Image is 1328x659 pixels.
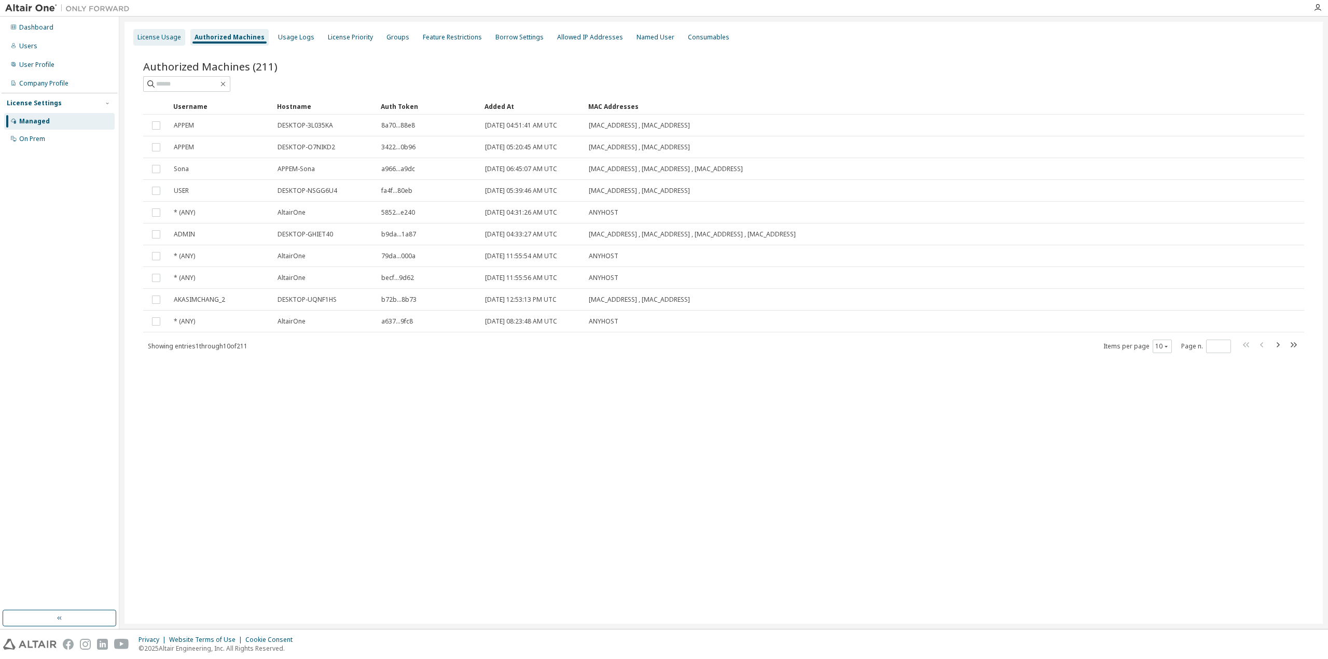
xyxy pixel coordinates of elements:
[174,317,195,326] span: * (ANY)
[381,252,416,260] span: 79da...000a
[589,296,690,304] span: [MAC_ADDRESS] , [MAC_ADDRESS]
[19,23,53,32] div: Dashboard
[174,208,195,217] span: * (ANY)
[174,187,189,195] span: USER
[589,208,618,217] span: ANYHOST
[7,99,62,107] div: License Settings
[485,143,557,151] span: [DATE] 05:20:45 AM UTC
[277,98,372,115] div: Hostname
[485,252,557,260] span: [DATE] 11:55:54 AM UTC
[381,317,413,326] span: a637...9fc8
[557,33,623,41] div: Allowed IP Addresses
[174,274,195,282] span: * (ANY)
[19,117,50,125] div: Managed
[245,636,299,644] div: Cookie Consent
[589,143,690,151] span: [MAC_ADDRESS] , [MAC_ADDRESS]
[485,296,557,304] span: [DATE] 12:53:13 PM UTC
[278,230,333,239] span: DESKTOP-GHIET40
[278,252,306,260] span: AltairOne
[97,639,108,650] img: linkedin.svg
[278,165,315,173] span: APPEM-Sona
[143,59,278,74] span: Authorized Machines (211)
[5,3,135,13] img: Altair One
[589,317,618,326] span: ANYHOST
[195,33,265,41] div: Authorized Machines
[589,230,796,239] span: [MAC_ADDRESS] , [MAC_ADDRESS] , [MAC_ADDRESS] , [MAC_ADDRESS]
[485,274,557,282] span: [DATE] 11:55:56 AM UTC
[381,208,415,217] span: 5852...e240
[495,33,544,41] div: Borrow Settings
[381,187,412,195] span: fa4f...80eb
[278,274,306,282] span: AltairOne
[139,644,299,653] p: © 2025 Altair Engineering, Inc. All Rights Reserved.
[381,165,415,173] span: a966...a9dc
[588,98,1198,115] div: MAC Addresses
[174,252,195,260] span: * (ANY)
[173,98,269,115] div: Username
[114,639,129,650] img: youtube.svg
[174,121,194,130] span: APPEM
[278,296,337,304] span: DESKTOP-UQNF1HS
[589,274,618,282] span: ANYHOST
[381,143,416,151] span: 3422...0b96
[485,165,557,173] span: [DATE] 06:45:07 AM UTC
[174,296,225,304] span: AKASIMCHANG_2
[278,187,337,195] span: DESKTOP-NSGG6U4
[19,79,68,88] div: Company Profile
[278,33,314,41] div: Usage Logs
[637,33,674,41] div: Named User
[19,135,45,143] div: On Prem
[589,121,690,130] span: [MAC_ADDRESS] , [MAC_ADDRESS]
[386,33,409,41] div: Groups
[381,274,414,282] span: becf...9d62
[589,252,618,260] span: ANYHOST
[174,165,189,173] span: Sona
[19,42,37,50] div: Users
[423,33,482,41] div: Feature Restrictions
[381,230,416,239] span: b9da...1a87
[1103,340,1172,353] span: Items per page
[485,208,557,217] span: [DATE] 04:31:26 AM UTC
[3,639,57,650] img: altair_logo.svg
[381,98,476,115] div: Auth Token
[381,121,415,130] span: 8a70...88e8
[174,143,194,151] span: APPEM
[485,121,557,130] span: [DATE] 04:51:41 AM UTC
[485,98,580,115] div: Added At
[278,317,306,326] span: AltairOne
[485,230,557,239] span: [DATE] 04:33:27 AM UTC
[169,636,245,644] div: Website Terms of Use
[688,33,729,41] div: Consumables
[485,317,557,326] span: [DATE] 08:23:48 AM UTC
[148,342,247,350] span: Showing entries 1 through 10 of 211
[1181,340,1231,353] span: Page n.
[381,296,417,304] span: b72b...8b73
[278,143,335,151] span: DESKTOP-O7NIKD2
[278,121,333,130] span: DESKTOP-3L035KA
[328,33,373,41] div: License Priority
[485,187,557,195] span: [DATE] 05:39:46 AM UTC
[63,639,74,650] img: facebook.svg
[278,208,306,217] span: AltairOne
[19,61,54,69] div: User Profile
[589,187,690,195] span: [MAC_ADDRESS] , [MAC_ADDRESS]
[1155,342,1169,350] button: 10
[139,636,169,644] div: Privacy
[80,639,91,650] img: instagram.svg
[137,33,181,41] div: License Usage
[174,230,195,239] span: ADMIN
[589,165,743,173] span: [MAC_ADDRESS] , [MAC_ADDRESS] , [MAC_ADDRESS]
